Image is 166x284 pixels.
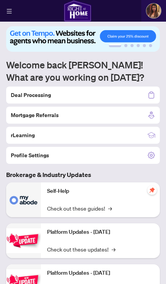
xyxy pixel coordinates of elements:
h3: Brokerage & Industry Updates [6,170,160,179]
h2: Mortgage Referrals [11,111,59,119]
button: 3 [130,44,134,47]
h2: Deal Processing [11,91,51,99]
span: menu [7,9,12,14]
h2: Profile Settings [11,151,49,159]
button: 2 [124,44,127,47]
img: Slide 0 [6,26,160,52]
button: 6 [149,44,152,47]
span: → [108,204,112,213]
span: → [112,245,115,253]
h2: rLearning [11,131,35,139]
img: Self-Help [6,182,41,217]
img: Platform Updates - July 21, 2025 [6,228,41,253]
h1: Welcome back [PERSON_NAME]! What are you working on [DATE]? [6,59,160,83]
img: Profile Icon [146,3,161,18]
button: 5 [143,44,146,47]
p: Platform Updates - [DATE] [47,228,154,236]
p: Self-Help [47,187,154,196]
button: 4 [137,44,140,47]
p: Platform Updates - [DATE] [47,269,154,277]
button: 1 [109,44,121,47]
a: Check out these guides!→ [47,204,112,213]
span: pushpin [147,185,157,195]
a: Check out these updates!→ [47,245,115,253]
